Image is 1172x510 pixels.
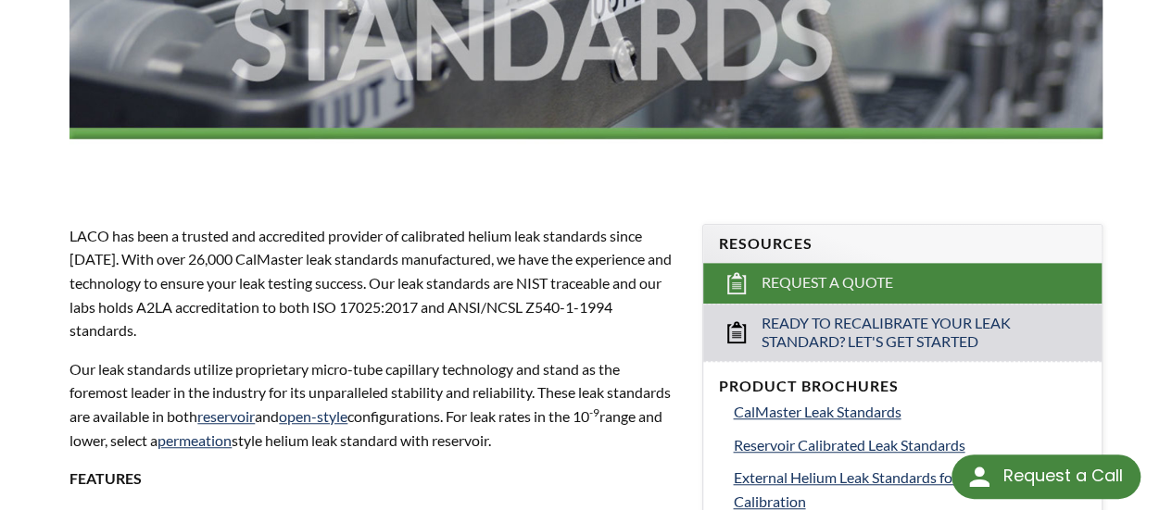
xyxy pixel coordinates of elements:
span: CalMaster Leak Standards [733,403,901,420]
p: LACO has been a trusted and accredited provider of calibrated helium leak standards since [DATE].... [69,224,680,342]
a: Reservoir Calibrated Leak Standards [733,433,1086,457]
div: Request a Call [1002,454,1122,497]
a: reservoir [197,407,255,425]
span: Reservoir Calibrated Leak Standards [733,436,964,454]
a: Ready to Recalibrate Your Leak Standard? Let's Get Started [703,304,1101,362]
p: Our leak standards utilize proprietary micro-tube capillary technology and stand as the foremost ... [69,357,680,452]
span: External Helium Leak Standards for Leak Detector Calibration [733,468,1050,510]
a: permeation [158,431,232,449]
sup: -9 [589,405,599,419]
h4: Resources [718,234,1086,254]
img: round button [964,462,994,491]
strong: FEATURES [69,469,142,487]
span: Ready to Recalibrate Your Leak Standard? Let's Get Started [762,314,1044,353]
h4: Product Brochures [718,377,1086,396]
a: CalMaster Leak Standards [733,400,1086,424]
a: open-style [279,407,347,425]
div: Request a Call [951,454,1140,499]
span: Request a Quote [762,273,893,292]
a: Request a Quote [703,263,1101,304]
